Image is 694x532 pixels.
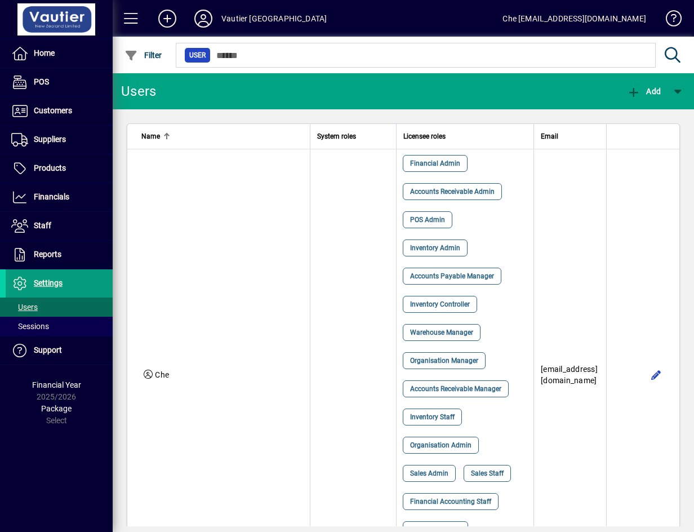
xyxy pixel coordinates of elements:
span: POS [34,77,49,86]
span: Filter [124,51,162,60]
span: Sales Staff [471,468,504,479]
a: Knowledge Base [657,2,680,39]
span: Suppliers [34,135,66,144]
a: Financials [6,183,113,211]
button: Edit [647,366,665,384]
span: Users [11,303,38,312]
span: Accounts Receivable Admin [410,186,495,197]
a: Staff [6,212,113,240]
span: Products [34,163,66,172]
span: Staff [34,221,51,230]
a: Customers [6,97,113,125]
span: Package [41,404,72,413]
span: Organisation Admin [410,440,471,451]
span: Add [627,87,661,96]
span: Inventory Admin [410,242,460,254]
button: Filter [122,45,165,65]
span: Settings [34,278,63,287]
div: Che [EMAIL_ADDRESS][DOMAIN_NAME] [502,10,646,28]
span: Che [155,370,169,379]
button: Add [149,8,185,29]
span: Sessions [11,322,49,331]
span: Sales Admin [410,468,448,479]
span: User [189,50,206,61]
span: Name [141,130,160,143]
a: Users [6,298,113,317]
div: Vautier [GEOGRAPHIC_DATA] [221,10,327,28]
span: Home [34,48,55,57]
span: Reports [34,250,61,259]
span: Inventory Controller [410,299,470,310]
a: Reports [6,241,113,269]
span: Customers [34,106,72,115]
a: Suppliers [6,126,113,154]
a: Products [6,154,113,183]
span: POS Admin [410,214,445,225]
button: Profile [185,8,221,29]
span: Inventory Staff [410,411,455,423]
span: Financials [34,192,69,201]
span: Accounts Payable Manager [410,271,494,282]
a: Home [6,39,113,68]
a: POS [6,68,113,96]
span: [EMAIL_ADDRESS][DOMAIN_NAME] [541,365,598,385]
span: Financial Admin [410,158,460,169]
span: Warehouse Manager [410,327,473,338]
div: Name [141,130,303,143]
span: Financial Year [32,380,81,389]
span: Email [541,130,558,143]
span: System roles [317,130,356,143]
span: Financial Accounting Staff [410,496,491,507]
div: Users [121,82,169,100]
span: Support [34,345,62,354]
a: Sessions [6,317,113,336]
span: Organisation Manager [410,355,478,366]
span: Accounts Receivable Manager [410,383,501,394]
button: Add [624,81,664,101]
a: Support [6,336,113,365]
span: Licensee roles [403,130,446,143]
